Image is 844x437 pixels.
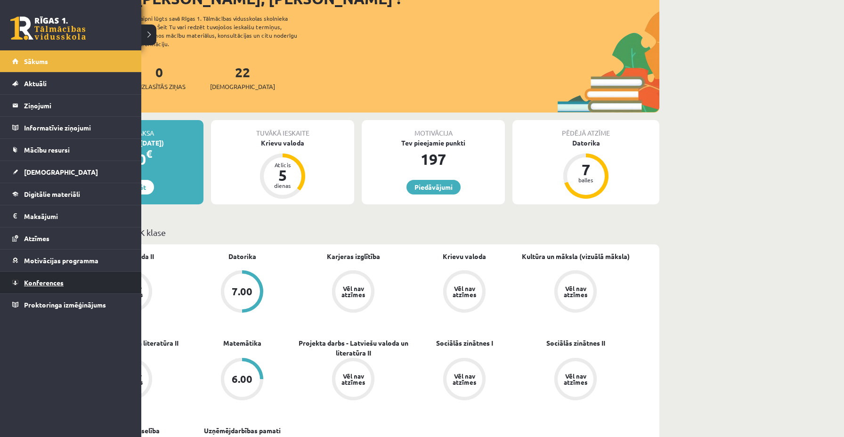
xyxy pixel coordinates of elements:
a: Matemātika [223,338,261,348]
div: Atlicis [268,162,297,168]
a: Vēl nav atzīmes [298,270,409,315]
a: 7.00 [187,270,298,315]
a: Rīgas 1. Tālmācības vidusskola [10,16,86,40]
span: Sākums [24,57,48,65]
a: Karjeras izglītība [327,251,380,261]
legend: Maksājumi [24,205,130,227]
a: Motivācijas programma [12,250,130,271]
div: Tev pieejamie punkti [362,138,505,148]
div: Vēl nav atzīmes [340,285,366,298]
a: Projekta darbs - Latviešu valoda un literatūra II [298,338,409,358]
a: Vēl nav atzīmes [409,358,520,402]
a: Krievu valoda Atlicis 5 dienas [211,138,354,200]
a: Informatīvie ziņojumi [12,117,130,138]
div: Tuvākā ieskaite [211,120,354,138]
div: Krievu valoda [211,138,354,148]
a: Datorika 7 balles [512,138,659,200]
div: Datorika [512,138,659,148]
a: Sociālās zinātnes II [546,338,605,348]
legend: Informatīvie ziņojumi [24,117,130,138]
div: Vēl nav atzīmes [451,285,478,298]
a: Vēl nav atzīmes [409,270,520,315]
span: [DEMOGRAPHIC_DATA] [24,168,98,176]
a: Vēl nav atzīmes [520,358,631,402]
span: Konferences [24,278,64,287]
span: Atzīmes [24,234,49,243]
span: [DEMOGRAPHIC_DATA] [210,82,275,91]
a: Konferences [12,272,130,293]
div: 7.00 [232,286,252,297]
a: Datorika [228,251,256,261]
span: Mācību resursi [24,146,70,154]
div: 197 [362,148,505,170]
div: Vēl nav atzīmes [340,373,366,385]
span: Motivācijas programma [24,256,98,265]
a: Aktuāli [12,73,130,94]
div: Motivācija [362,120,505,138]
a: Vēl nav atzīmes [520,270,631,315]
div: 7 [572,162,600,177]
a: Kultūra un māksla (vizuālā māksla) [522,251,630,261]
span: Digitālie materiāli [24,190,80,198]
div: Vēl nav atzīmes [562,285,589,298]
a: Maksājumi [12,205,130,227]
a: Vēl nav atzīmes [298,358,409,402]
a: Digitālie materiāli [12,183,130,205]
span: € [146,147,152,161]
p: Mācību plāns 12.b1 JK klase [60,226,656,239]
a: Krievu valoda [443,251,486,261]
div: 6.00 [232,374,252,384]
a: Sociālās zinātnes I [436,338,493,348]
div: balles [572,177,600,183]
span: Neizlasītās ziņas [133,82,186,91]
legend: Ziņojumi [24,95,130,116]
a: [DEMOGRAPHIC_DATA] [12,161,130,183]
div: dienas [268,183,297,188]
div: Vēl nav atzīmes [562,373,589,385]
div: Pēdējā atzīme [512,120,659,138]
div: Vēl nav atzīmes [451,373,478,385]
a: 6.00 [187,358,298,402]
a: Sākums [12,50,130,72]
span: Aktuāli [24,79,47,88]
a: Mācību resursi [12,139,130,161]
a: Ziņojumi [12,95,130,116]
a: 22[DEMOGRAPHIC_DATA] [210,64,275,91]
a: Proktoringa izmēģinājums [12,294,130,316]
a: 0Neizlasītās ziņas [133,64,186,91]
div: Laipni lūgts savā Rīgas 1. Tālmācības vidusskolas skolnieka profilā. Šeit Tu vari redzēt tuvojošo... [138,14,314,48]
a: Atzīmes [12,227,130,249]
a: Piedāvājumi [406,180,461,194]
div: 5 [268,168,297,183]
span: Proktoringa izmēģinājums [24,300,106,309]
